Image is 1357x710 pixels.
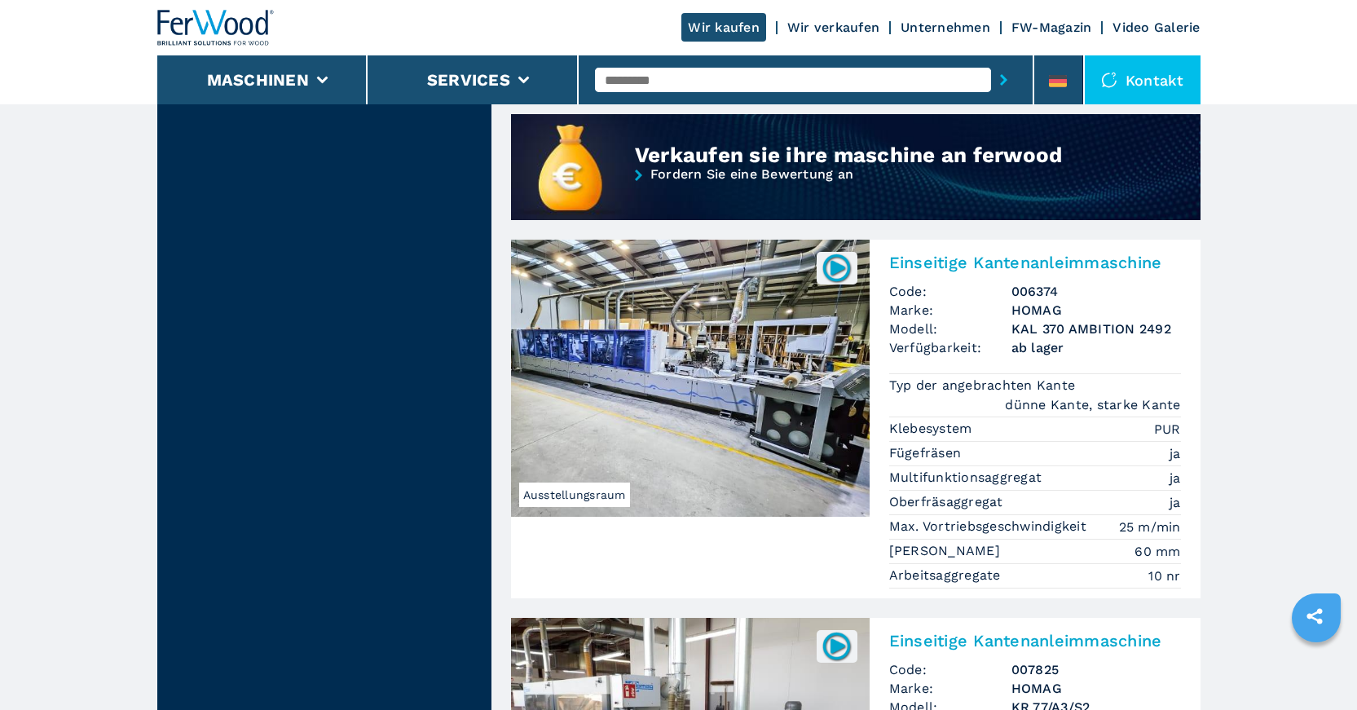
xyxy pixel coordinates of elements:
span: ab lager [1011,338,1181,357]
img: Ferwood [157,10,275,46]
h3: 007825 [1011,660,1181,679]
span: Marke: [889,679,1011,698]
span: Code: [889,660,1011,679]
span: Ausstellungsraum [519,483,630,507]
div: Verkaufen sie ihre maschine an ferwood [635,142,1087,168]
img: Einseitige Kantenanleimmaschine HOMAG KAL 370 AMBITION 2492 [511,240,870,517]
iframe: Chat [1288,637,1345,698]
em: PUR [1154,420,1181,439]
a: Fordern Sie eine Bewertung an [511,168,1201,223]
img: 007825 [821,630,853,662]
span: Modell: [889,320,1011,338]
img: Kontakt [1101,72,1117,88]
div: Kontakt [1085,55,1201,104]
a: Wir verkaufen [787,20,879,35]
em: dünne Kante, starke Kante [1005,395,1180,414]
p: Arbeitsaggregate [889,567,1005,584]
em: 10 nr [1148,567,1180,585]
a: FW-Magazin [1011,20,1092,35]
p: [PERSON_NAME] [889,542,1005,560]
span: Verfügbarkeit: [889,338,1011,357]
em: ja [1170,493,1181,512]
p: Klebesystem [889,420,976,438]
span: Marke: [889,301,1011,320]
p: Multifunktionsaggregat [889,469,1046,487]
h3: HOMAG [1011,679,1181,698]
a: Video Galerie [1112,20,1200,35]
button: submit-button [991,61,1016,99]
h2: Einseitige Kantenanleimmaschine [889,631,1181,650]
a: sharethis [1294,596,1335,637]
h2: Einseitige Kantenanleimmaschine [889,253,1181,272]
em: 60 mm [1135,542,1180,561]
a: Wir kaufen [681,13,766,42]
img: 006374 [821,252,853,284]
h3: HOMAG [1011,301,1181,320]
em: ja [1170,444,1181,463]
p: Fügefräsen [889,444,966,462]
p: Max. Vortriebsgeschwindigkeit [889,518,1091,536]
span: Code: [889,282,1011,301]
a: Unternehmen [901,20,990,35]
button: Maschinen [207,70,309,90]
em: ja [1170,469,1181,487]
button: Services [427,70,510,90]
h3: KAL 370 AMBITION 2492 [1011,320,1181,338]
h3: 006374 [1011,282,1181,301]
a: Einseitige Kantenanleimmaschine HOMAG KAL 370 AMBITION 2492Ausstellungsraum006374Einseitige Kante... [511,240,1201,598]
p: Typ der angebrachten Kante [889,377,1080,395]
em: 25 m/min [1119,518,1181,536]
p: Oberfräsaggregat [889,493,1007,511]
